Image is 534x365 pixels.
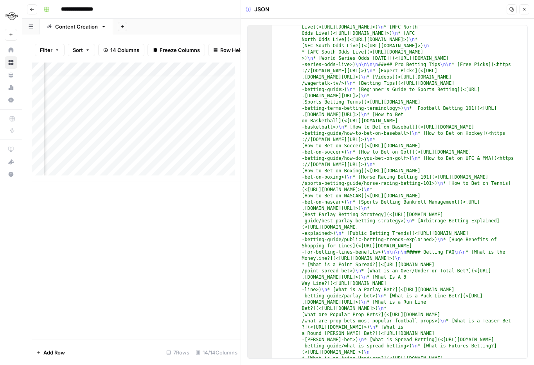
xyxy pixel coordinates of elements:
[5,168,17,181] button: Help + Support
[35,44,65,56] button: Filter
[5,143,17,156] a: AirOps Academy
[68,44,95,56] button: Sort
[208,44,254,56] button: Row Height
[110,46,139,54] span: 14 Columns
[55,23,98,30] div: Content Creation
[40,19,113,34] a: Content Creation
[73,46,83,54] span: Sort
[5,81,17,94] a: Usage
[160,46,200,54] span: Freeze Columns
[147,44,205,56] button: Freeze Columns
[246,5,270,13] div: JSON
[163,346,192,359] div: 7 Rows
[5,94,17,106] a: Settings
[43,349,65,356] span: Add Row
[192,346,241,359] div: 14/14 Columns
[98,44,144,56] button: 14 Columns
[5,156,17,168] button: What's new?
[32,346,70,359] button: Add Row
[5,6,17,26] button: Workspace: Hard Rock Digital
[40,46,52,54] span: Filter
[5,56,17,69] a: Browse
[5,9,19,23] img: Hard Rock Digital Logo
[5,69,17,81] a: Your Data
[220,46,248,54] span: Row Height
[5,44,17,56] a: Home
